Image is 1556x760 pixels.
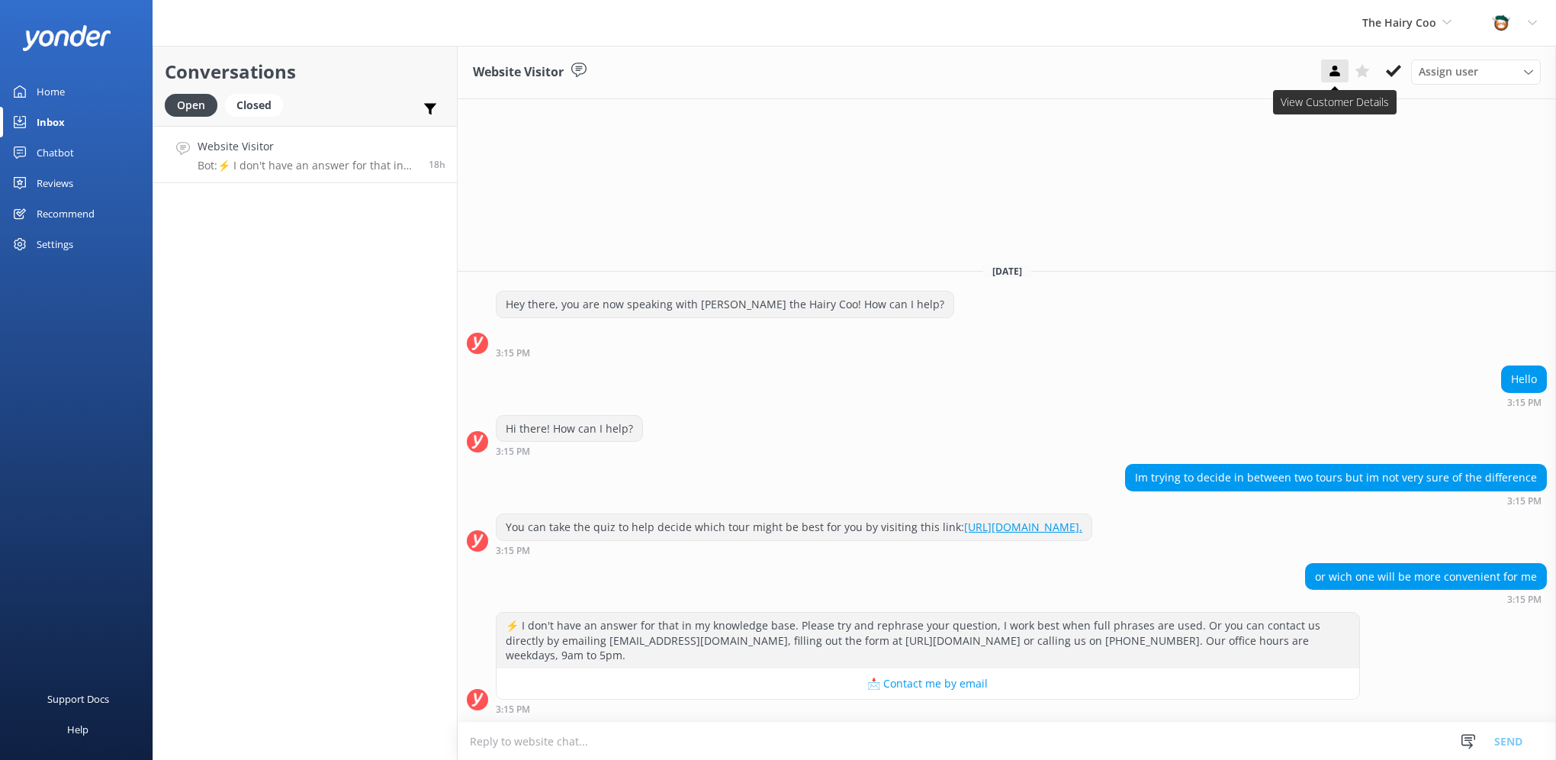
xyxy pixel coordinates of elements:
span: 03:15pm 19-Aug-2025 (UTC +01:00) Europe/Dublin [429,158,445,171]
div: Settings [37,229,73,259]
div: 03:15pm 19-Aug-2025 (UTC +01:00) Europe/Dublin [496,545,1092,556]
div: or wich one will be more convenient for me [1306,564,1546,590]
a: Website VisitorBot:⚡ I don't have an answer for that in my knowledge base. Please try and rephras... [153,126,457,183]
span: Assign user [1419,63,1478,80]
strong: 3:15 PM [1507,497,1542,506]
div: Help [67,714,88,745]
div: Hi there! How can I help? [497,416,642,442]
div: 03:15pm 19-Aug-2025 (UTC +01:00) Europe/Dublin [1305,594,1547,604]
a: Closed [225,96,291,113]
div: 03:15pm 19-Aug-2025 (UTC +01:00) Europe/Dublin [496,446,643,456]
div: Reviews [37,168,73,198]
div: 03:15pm 19-Aug-2025 (UTC +01:00) Europe/Dublin [1501,397,1547,407]
div: Chatbot [37,137,74,168]
strong: 3:15 PM [496,447,530,456]
div: Hey there, you are now speaking with [PERSON_NAME] the Hairy Coo! How can I help? [497,291,953,317]
div: 03:15pm 19-Aug-2025 (UTC +01:00) Europe/Dublin [496,347,954,358]
strong: 3:15 PM [496,349,530,358]
h4: Website Visitor [198,138,417,155]
div: Inbox [37,107,65,137]
p: Bot: ⚡ I don't have an answer for that in my knowledge base. Please try and rephrase your questio... [198,159,417,172]
div: Hello [1502,366,1546,392]
button: 📩 Contact me by email [497,668,1359,699]
strong: 3:15 PM [496,546,530,556]
strong: 3:15 PM [1507,595,1542,604]
span: The Hairy Coo [1362,15,1436,30]
strong: 3:15 PM [1507,398,1542,407]
img: 457-1738239164.png [1490,11,1513,34]
span: [DATE] [983,265,1031,278]
img: yonder-white-logo.png [23,25,111,50]
div: 03:15pm 19-Aug-2025 (UTC +01:00) Europe/Dublin [1125,495,1547,506]
div: Closed [225,94,283,117]
a: Open [165,96,225,113]
div: Home [37,76,65,107]
div: Im trying to decide in between two tours but im not very sure of the difference [1126,465,1546,491]
a: [URL][DOMAIN_NAME]. [964,520,1082,534]
div: Open [165,94,217,117]
div: 03:15pm 19-Aug-2025 (UTC +01:00) Europe/Dublin [496,704,1360,714]
div: You can take the quiz to help decide which tour might be best for you by visiting this link: [497,514,1091,540]
div: Assign User [1411,60,1541,84]
div: ⚡ I don't have an answer for that in my knowledge base. Please try and rephrase your question, I ... [497,613,1359,668]
h3: Website Visitor [473,63,564,82]
div: Support Docs [47,684,109,714]
strong: 3:15 PM [496,705,530,714]
div: Recommend [37,198,95,229]
h2: Conversations [165,57,445,86]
